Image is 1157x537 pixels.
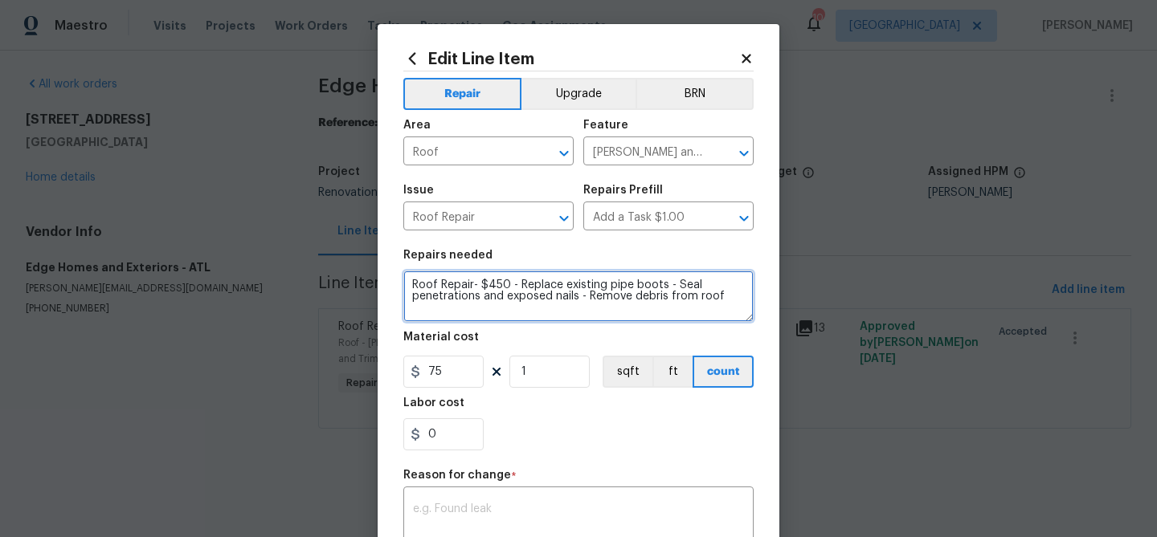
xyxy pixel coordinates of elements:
h5: Repairs needed [403,250,493,261]
button: Upgrade [521,78,636,110]
h5: Repairs Prefill [583,185,663,196]
textarea: Roof Repair- $450 - Replace existing pipe boots - Seal penetrations and exposed nails - Remove de... [403,271,754,322]
button: Open [733,207,755,230]
h5: Area [403,120,431,131]
button: Open [733,142,755,165]
button: BRN [636,78,754,110]
button: ft [652,356,693,388]
button: Open [553,207,575,230]
button: Repair [403,78,521,110]
button: sqft [603,356,652,388]
button: Open [553,142,575,165]
h5: Labor cost [403,397,464,409]
h5: Reason for change [403,470,511,481]
h2: Edit Line Item [403,50,739,67]
h5: Material cost [403,332,479,343]
h5: Issue [403,185,434,196]
button: count [693,356,754,388]
h5: Feature [583,120,628,131]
